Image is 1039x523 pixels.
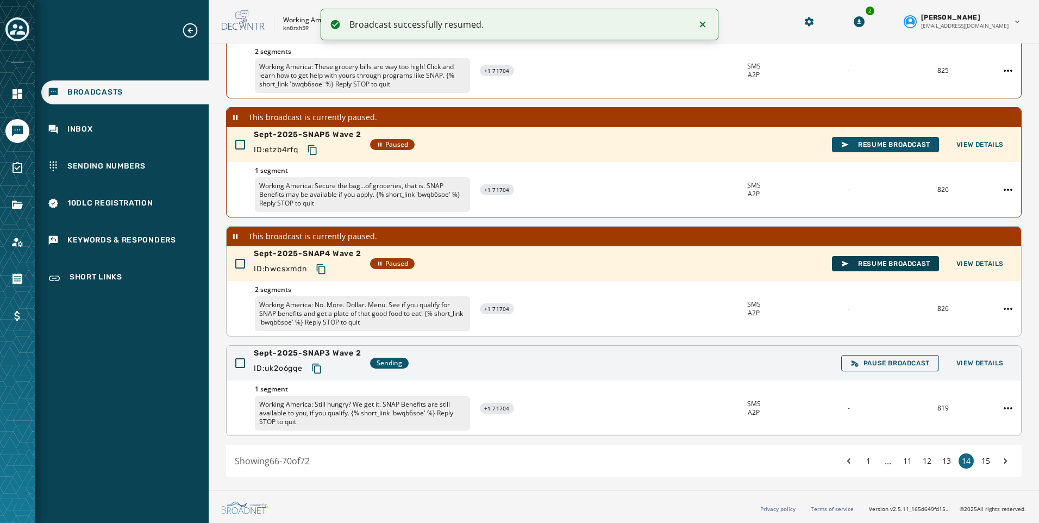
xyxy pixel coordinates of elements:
a: Navigate to Files [5,193,29,217]
span: Sept-2025-SNAP5 Wave 2 [254,129,361,140]
span: Keywords & Responders [67,235,176,246]
span: ID: etzb4rfq [254,145,298,155]
span: SMS [747,62,761,71]
div: 826 [900,185,986,194]
span: SMS [747,181,761,190]
button: Copy text to clipboard [311,259,331,279]
span: Short Links [70,272,122,285]
span: A2P [748,71,760,79]
button: Pause Broadcast [841,355,939,371]
span: 1 segment [255,166,470,175]
a: Navigate to Sending Numbers [41,154,209,178]
a: Navigate to Home [5,82,29,106]
a: Privacy policy [760,505,796,513]
p: Working America [US_STATE] [283,16,373,24]
button: Copy text to clipboard [307,359,327,378]
span: View Details [956,259,1004,268]
div: +1 71704 [480,403,514,414]
a: Navigate to Broadcasts [41,80,209,104]
button: 14 [959,453,974,469]
a: Navigate to Messaging [5,119,29,143]
p: Working America: Still hungry? We get it. SNAP Benefits are still available to you, if you qualif... [255,396,470,431]
div: This broadcast is currently paused. [227,108,1021,127]
button: Manage global settings [799,12,819,32]
span: A2P [748,408,760,417]
button: Copy text to clipboard [303,140,322,160]
span: Resume Broadcast [841,259,930,268]
a: Navigate to Account [5,230,29,254]
div: 2 [865,5,875,16]
div: Broadcast successfully resumed. [349,18,688,31]
button: 1 [861,453,876,469]
div: 819 [900,404,986,413]
p: kn8rxh59 [283,24,309,33]
span: Inbox [67,124,93,135]
p: Working America: Secure the bag...of groceries, that is. SNAP Benefits may be available if you ap... [255,177,470,212]
span: Paused [377,140,408,149]
div: 825 [900,66,986,75]
div: - [805,404,891,413]
span: [EMAIL_ADDRESS][DOMAIN_NAME] [921,22,1009,30]
span: A2P [748,309,760,317]
button: 15 [978,453,993,469]
span: 2 segments [255,47,470,56]
span: ... [880,454,896,468]
div: +1 71704 [480,303,514,314]
span: A2P [748,190,760,198]
span: SMS [747,300,761,309]
div: 826 [900,304,986,313]
a: Navigate to Keywords & Responders [41,228,209,252]
a: Navigate to Surveys [5,156,29,180]
span: v2.5.11_165d649fd1592c218755210ebffa1e5a55c3084e [890,505,951,513]
a: Navigate to 10DLC Registration [41,191,209,215]
a: Navigate to Inbox [41,117,209,141]
span: Sending [377,359,402,368]
button: 11 [900,453,915,469]
span: Sept-2025-SNAP3 Wave 2 [254,348,361,359]
div: - [805,185,891,194]
button: Resume Broadcast [832,137,939,152]
button: Download Menu [849,12,869,32]
div: +1 71704 [480,65,514,76]
span: Broadcasts [67,87,123,98]
span: Version [869,505,951,513]
button: Sept-2025-SNAP3 Wave 2 action menu [999,400,1017,417]
span: 1 segment [255,385,470,394]
span: Resume Broadcast [841,140,930,149]
button: Sept-2025-SNAP5 Wave 2 action menu [999,181,1017,198]
span: View Details [956,359,1004,368]
button: Toggle account select drawer [5,17,29,41]
span: SMS [747,400,761,408]
a: Navigate to Short Links [41,265,209,291]
div: - [805,66,891,75]
span: Sending Numbers [67,161,146,172]
span: ID: uk2o6gqe [254,363,303,374]
a: Navigate to Billing [5,304,29,328]
a: Navigate to Orders [5,267,29,291]
span: © 2025 All rights reserved. [960,505,1026,513]
span: Paused [377,259,408,268]
span: View Details [956,140,1004,149]
button: Sept-2025-SNAP4 Wave 2 action menu [999,300,1017,317]
span: 2 segments [255,285,470,294]
span: Pause Broadcast [850,359,930,368]
span: [PERSON_NAME] [921,13,980,22]
button: User settings [899,9,1026,34]
span: Sept-2025-SNAP4 Wave 2 [254,248,361,259]
div: +1 71704 [480,184,514,195]
div: This broadcast is currently paused. [227,227,1021,246]
a: Terms of service [811,505,854,513]
button: 13 [939,453,954,469]
button: View Details [948,137,1012,152]
button: Resume Broadcast [832,256,939,271]
button: Sept-2025-SNAP6 Wave 2 action menu [999,62,1017,79]
p: Working America: No. More. Dollar. Menu. See if you qualify for SNAP benefits and get a plate of ... [255,296,470,331]
button: View Details [948,256,1012,271]
button: View Details [948,356,1012,371]
span: Showing 66 - 70 of 72 [235,455,310,467]
span: ID: hwcsxmdn [254,264,307,275]
button: Expand sub nav menu [181,22,208,39]
div: - [805,304,891,313]
p: Working America: These grocery bills are way too high! Click and learn how to get help with yours... [255,58,470,93]
button: 12 [919,453,935,469]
